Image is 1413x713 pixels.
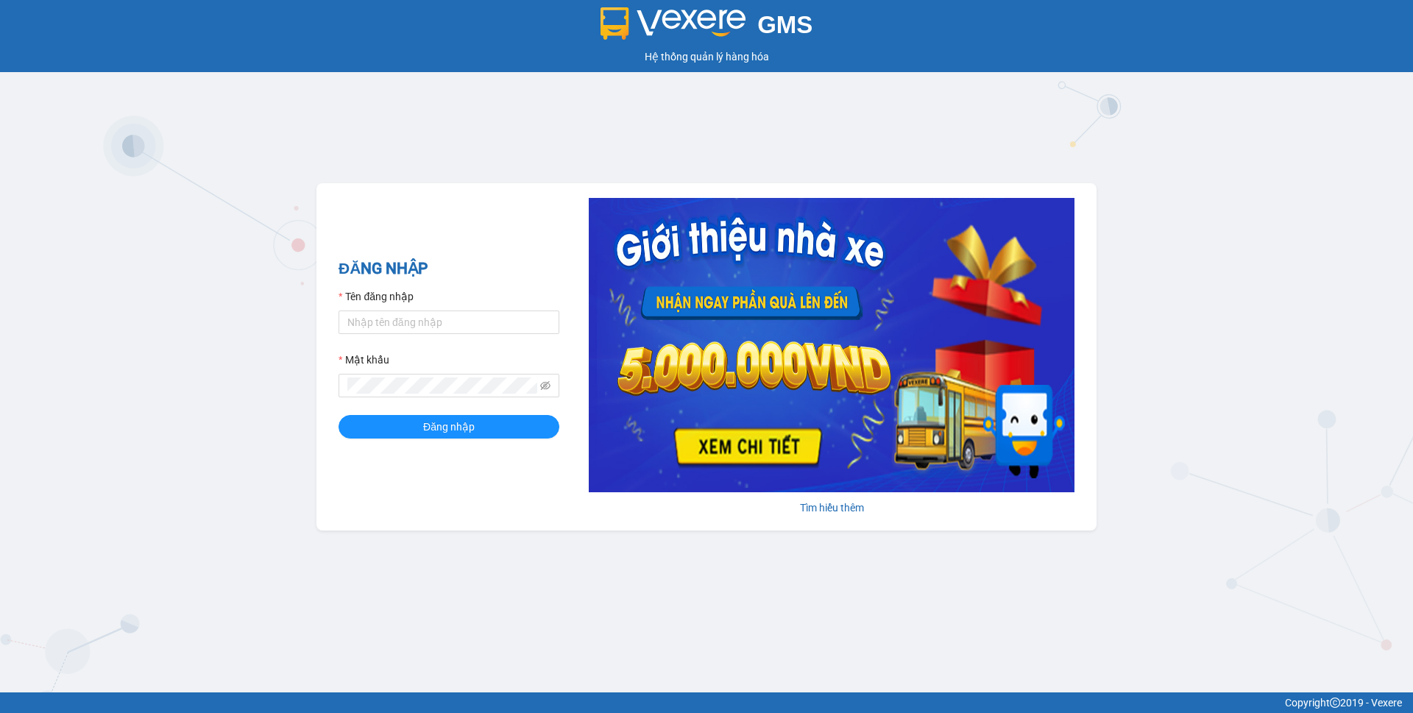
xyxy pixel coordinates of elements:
span: GMS [757,11,812,38]
h2: ĐĂNG NHẬP [339,257,559,281]
label: Mật khẩu [339,352,389,368]
span: copyright [1330,698,1340,708]
a: GMS [601,22,813,34]
div: Hệ thống quản lý hàng hóa [4,49,1409,65]
span: eye-invisible [540,380,550,391]
input: Mật khẩu [347,377,537,394]
img: logo 2 [601,7,746,40]
label: Tên đăng nhập [339,288,414,305]
div: Copyright 2019 - Vexere [11,695,1402,711]
img: banner-0 [589,198,1074,492]
button: Đăng nhập [339,415,559,439]
div: Tìm hiểu thêm [589,500,1074,516]
input: Tên đăng nhập [339,311,559,334]
span: Đăng nhập [423,419,475,435]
